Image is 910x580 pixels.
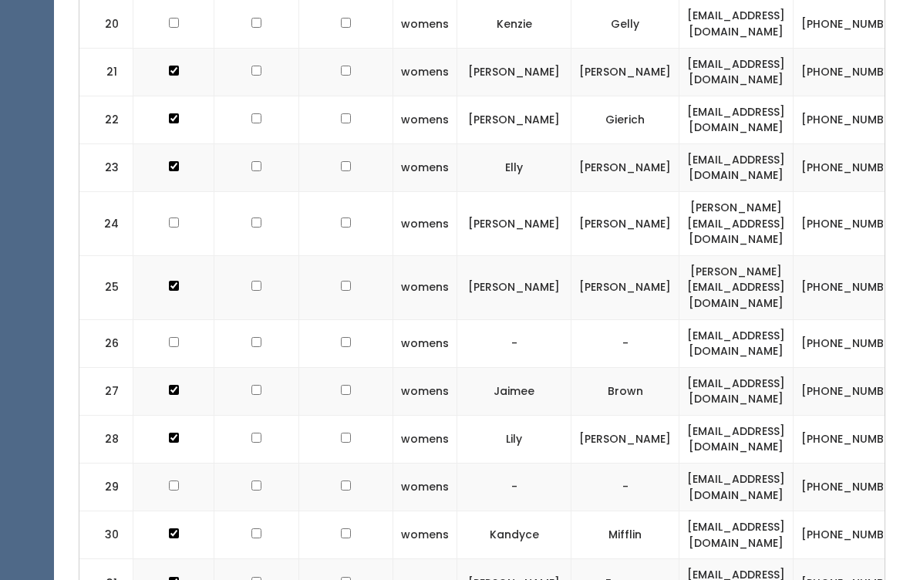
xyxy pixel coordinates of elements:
[679,319,794,367] td: [EMAIL_ADDRESS][DOMAIN_NAME]
[393,464,457,511] td: womens
[393,96,457,143] td: womens
[571,415,679,463] td: [PERSON_NAME]
[679,192,794,256] td: [PERSON_NAME][EMAIL_ADDRESS][DOMAIN_NAME]
[794,511,910,559] td: [PHONE_NUMBER]
[794,143,910,191] td: [PHONE_NUMBER]
[794,96,910,143] td: [PHONE_NUMBER]
[457,511,571,559] td: Kandyce
[457,464,571,511] td: -
[393,367,457,415] td: womens
[794,192,910,256] td: [PHONE_NUMBER]
[571,255,679,319] td: [PERSON_NAME]
[457,415,571,463] td: Lily
[794,255,910,319] td: [PHONE_NUMBER]
[794,464,910,511] td: [PHONE_NUMBER]
[679,48,794,96] td: [EMAIL_ADDRESS][DOMAIN_NAME]
[457,319,571,367] td: -
[457,48,571,96] td: [PERSON_NAME]
[457,143,571,191] td: Elly
[571,96,679,143] td: Gierich
[457,96,571,143] td: [PERSON_NAME]
[393,415,457,463] td: womens
[679,367,794,415] td: [EMAIL_ADDRESS][DOMAIN_NAME]
[393,511,457,559] td: womens
[79,415,133,463] td: 28
[393,48,457,96] td: womens
[393,319,457,367] td: womens
[679,415,794,463] td: [EMAIL_ADDRESS][DOMAIN_NAME]
[679,464,794,511] td: [EMAIL_ADDRESS][DOMAIN_NAME]
[79,96,133,143] td: 22
[457,192,571,256] td: [PERSON_NAME]
[393,255,457,319] td: womens
[79,48,133,96] td: 21
[79,319,133,367] td: 26
[571,192,679,256] td: [PERSON_NAME]
[571,367,679,415] td: Brown
[679,255,794,319] td: [PERSON_NAME][EMAIL_ADDRESS][DOMAIN_NAME]
[571,511,679,559] td: Mifflin
[679,143,794,191] td: [EMAIL_ADDRESS][DOMAIN_NAME]
[79,367,133,415] td: 27
[457,255,571,319] td: [PERSON_NAME]
[571,143,679,191] td: [PERSON_NAME]
[794,48,910,96] td: [PHONE_NUMBER]
[794,415,910,463] td: [PHONE_NUMBER]
[393,192,457,256] td: womens
[794,367,910,415] td: [PHONE_NUMBER]
[457,367,571,415] td: Jaimee
[79,192,133,256] td: 24
[571,319,679,367] td: -
[79,464,133,511] td: 29
[393,143,457,191] td: womens
[79,143,133,191] td: 23
[679,511,794,559] td: [EMAIL_ADDRESS][DOMAIN_NAME]
[571,464,679,511] td: -
[679,96,794,143] td: [EMAIL_ADDRESS][DOMAIN_NAME]
[79,255,133,319] td: 25
[794,319,910,367] td: [PHONE_NUMBER]
[79,511,133,559] td: 30
[571,48,679,96] td: [PERSON_NAME]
